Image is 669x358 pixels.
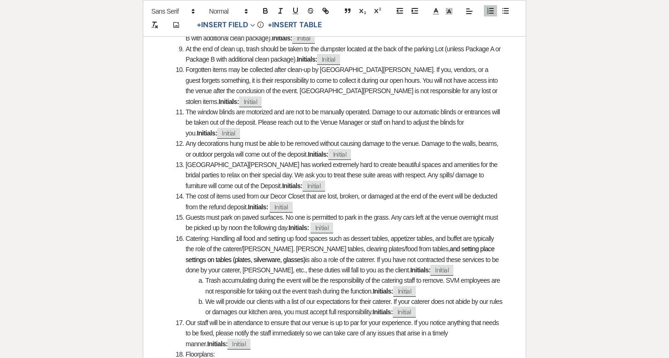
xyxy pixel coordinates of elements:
span: Text Background Color [443,6,456,17]
span: We will provide our clients with a list of our expectations for their caterer. If your caterer do... [205,298,504,316]
strong: Initials: [297,56,317,63]
span: Initial [328,149,351,160]
span: Initial [217,128,240,139]
li: The cost of items used from our Decor Closet that are lost, broken, or damaged at the end of the ... [176,191,503,212]
strong: Initials: [373,287,393,295]
span: Initial [239,96,262,107]
span: At the end of clean up, trash should be taken to the dumpster located at the back of the parking ... [186,45,502,63]
strong: Initials: [282,182,302,190]
span: + [197,22,201,29]
strong: Initials: [248,203,268,211]
button: +Insert Table [264,20,325,31]
span: Initial [393,307,416,318]
span: Text Color [429,6,443,17]
span: and setting place settings on tables (plates, silverware, glasses) [186,245,496,263]
span: Alignment [463,6,476,17]
span: Initial [270,202,293,213]
span: Initial [303,181,326,191]
span: + [268,22,272,29]
span: Initial [292,33,315,44]
strong: Initials: [197,129,217,137]
span: Initial [227,339,250,350]
strong: Initials: [272,34,292,42]
span: [GEOGRAPHIC_DATA][PERSON_NAME] has worked extremely hard to create beautiful spaces and amenities... [186,161,499,190]
span: The window blinds are motorized and are not to be manually operated. Damage to our automatic blin... [186,108,501,137]
span: Any decorations hung must be able to be removed without causing damage to the venue. Damage to th... [186,140,500,158]
span: is also a role of the caterer. If you have not contracted these services to be done by your cater... [186,256,500,274]
strong: Initials: [218,98,239,105]
strong: Initials: [207,340,227,348]
span: Initial [393,286,416,297]
span: Trash accumulating during the event will be the responsibility of the catering staff to remove. S... [205,277,502,294]
span: Catering: Handling all food and setting up food spaces such as dessert tables, appetizer tables, ... [186,235,495,253]
span: Our staff will be in attendance to ensure that our venue is up to par for your experience. If you... [186,319,500,348]
span: Header Formats [205,6,251,17]
strong: Initials: [288,224,309,231]
span: Initial [317,54,340,65]
span: Initial [430,265,453,276]
strong: Initials: [373,308,393,316]
button: Insert Field [194,20,258,31]
span: Initial [311,223,334,233]
li: Guests must park on paved surfaces. No one is permitted to park in the grass. Any cars left at th... [176,212,503,233]
strong: Initials: [410,266,430,274]
strong: Initials: [308,151,328,158]
span: Forgotten items may be collected after clean-up by [GEOGRAPHIC_DATA][PERSON_NAME]. If you, vendor... [186,66,499,105]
